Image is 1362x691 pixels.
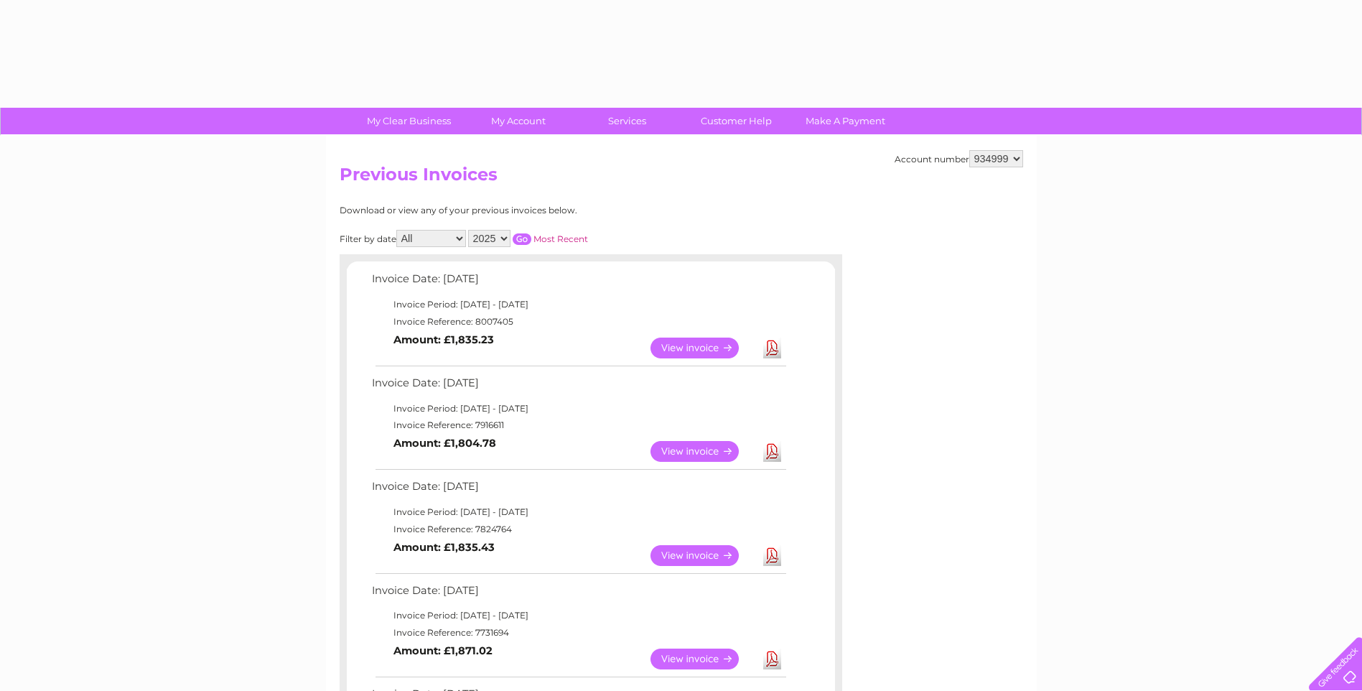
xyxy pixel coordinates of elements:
[350,108,468,134] a: My Clear Business
[763,338,781,358] a: Download
[368,374,788,400] td: Invoice Date: [DATE]
[368,400,788,417] td: Invoice Period: [DATE] - [DATE]
[650,545,756,566] a: View
[393,437,496,450] b: Amount: £1,804.78
[368,624,788,641] td: Invoice Reference: 7731694
[368,477,788,504] td: Invoice Date: [DATE]
[368,581,788,608] td: Invoice Date: [DATE]
[533,233,588,244] a: Most Recent
[763,545,781,566] a: Download
[650,649,756,669] a: View
[340,230,717,247] div: Filter by date
[393,644,493,657] b: Amount: £1,871.02
[368,313,788,330] td: Invoice Reference: 8007405
[650,441,756,462] a: View
[568,108,686,134] a: Services
[368,504,788,521] td: Invoice Period: [DATE] - [DATE]
[677,108,796,134] a: Customer Help
[786,108,905,134] a: Make A Payment
[340,164,1023,192] h2: Previous Invoices
[368,417,788,434] td: Invoice Reference: 7916611
[895,150,1023,167] div: Account number
[650,338,756,358] a: View
[763,649,781,669] a: Download
[368,296,788,313] td: Invoice Period: [DATE] - [DATE]
[393,541,495,554] b: Amount: £1,835.43
[459,108,577,134] a: My Account
[368,607,788,624] td: Invoice Period: [DATE] - [DATE]
[368,521,788,538] td: Invoice Reference: 7824764
[340,205,717,215] div: Download or view any of your previous invoices below.
[368,269,788,296] td: Invoice Date: [DATE]
[393,333,494,346] b: Amount: £1,835.23
[763,441,781,462] a: Download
